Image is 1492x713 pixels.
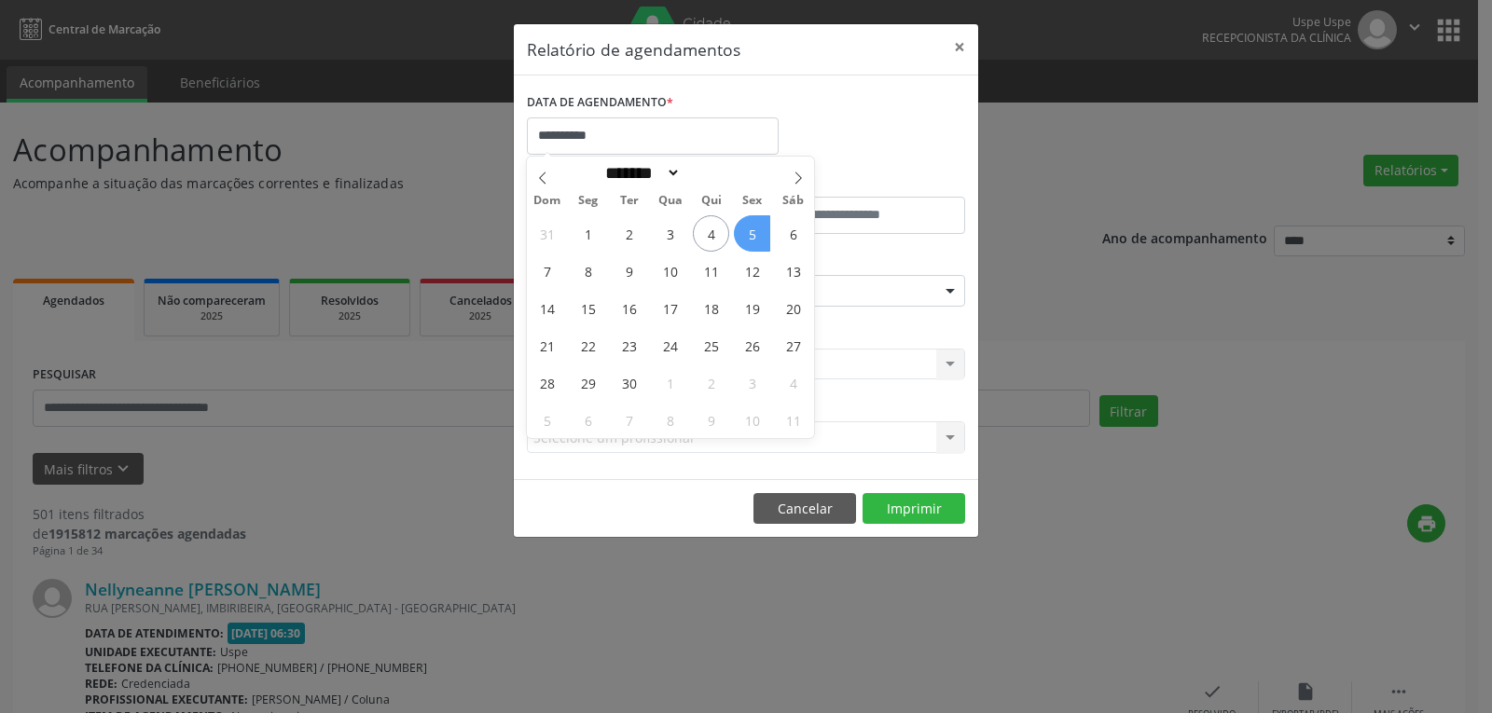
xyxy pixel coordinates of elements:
span: Setembro 12, 2025 [734,253,770,289]
span: Setembro 17, 2025 [652,290,688,326]
span: Setembro 24, 2025 [652,327,688,363]
span: Setembro 28, 2025 [529,364,565,401]
h5: Relatório de agendamentos [527,37,740,62]
span: Setembro 23, 2025 [611,327,647,363]
button: Close [941,24,978,70]
span: Setembro 30, 2025 [611,364,647,401]
span: Setembro 15, 2025 [570,290,606,326]
span: Setembro 21, 2025 [529,327,565,363]
span: Setembro 16, 2025 [611,290,647,326]
span: Setembro 19, 2025 [734,290,770,326]
span: Setembro 18, 2025 [693,290,729,326]
span: Outubro 2, 2025 [693,364,729,401]
span: Outubro 1, 2025 [652,364,688,401]
span: Outubro 10, 2025 [734,402,770,438]
span: Outubro 11, 2025 [775,402,811,438]
span: Agosto 31, 2025 [529,215,565,252]
span: Dom [527,195,568,207]
span: Sáb [773,195,814,207]
span: Outubro 4, 2025 [775,364,811,401]
span: Setembro 27, 2025 [775,327,811,363]
span: Qua [650,195,691,207]
span: Setembro 14, 2025 [529,290,565,326]
span: Qui [691,195,732,207]
span: Setembro 3, 2025 [652,215,688,252]
button: Imprimir [863,493,965,525]
span: Ter [609,195,650,207]
span: Setembro 2, 2025 [611,215,647,252]
span: Setembro 7, 2025 [529,253,565,289]
span: Setembro 1, 2025 [570,215,606,252]
span: Setembro 13, 2025 [775,253,811,289]
span: Outubro 3, 2025 [734,364,770,401]
span: Outubro 8, 2025 [652,402,688,438]
span: Outubro 6, 2025 [570,402,606,438]
span: Setembro 10, 2025 [652,253,688,289]
span: Outubro 5, 2025 [529,402,565,438]
span: Setembro 25, 2025 [693,327,729,363]
span: Setembro 11, 2025 [693,253,729,289]
span: Seg [568,195,609,207]
input: Year [681,163,742,183]
span: Setembro 8, 2025 [570,253,606,289]
span: Setembro 22, 2025 [570,327,606,363]
label: ATÉ [751,168,965,197]
span: Setembro 5, 2025 [734,215,770,252]
button: Cancelar [753,493,856,525]
span: Outubro 9, 2025 [693,402,729,438]
span: Setembro 4, 2025 [693,215,729,252]
span: Setembro 6, 2025 [775,215,811,252]
select: Month [599,163,681,183]
span: Sex [732,195,773,207]
span: Outubro 7, 2025 [611,402,647,438]
span: Setembro 20, 2025 [775,290,811,326]
span: Setembro 9, 2025 [611,253,647,289]
span: Setembro 26, 2025 [734,327,770,363]
label: DATA DE AGENDAMENTO [527,89,673,117]
span: Setembro 29, 2025 [570,364,606,401]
